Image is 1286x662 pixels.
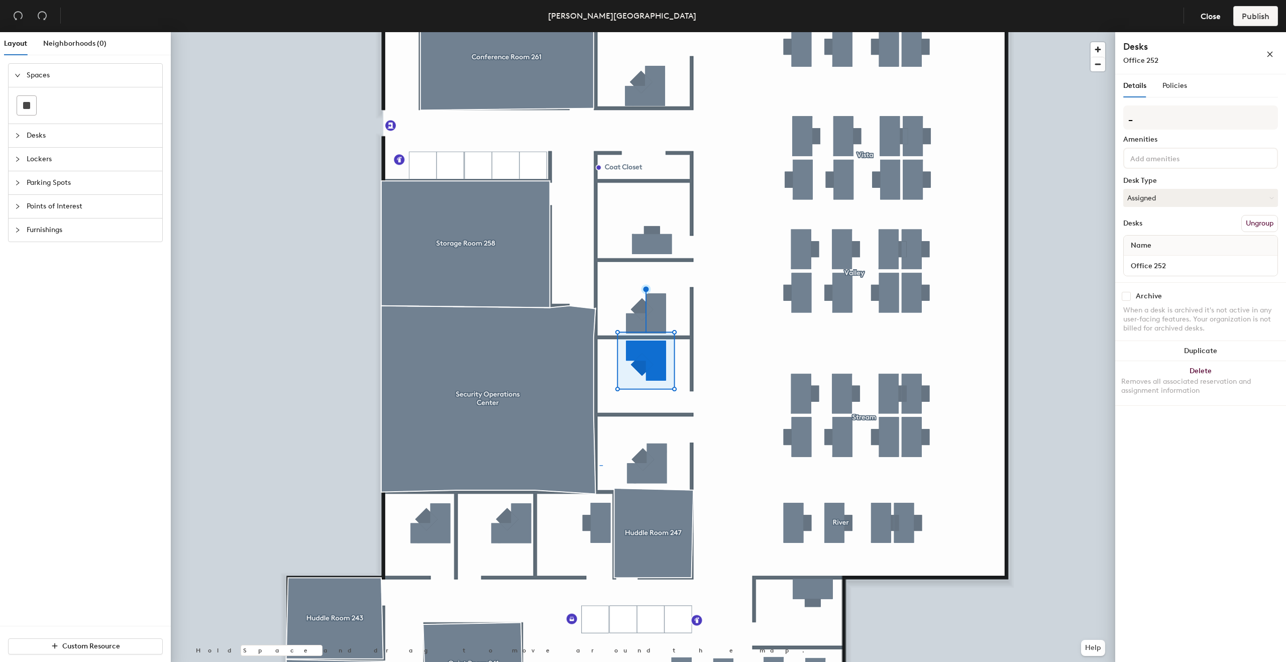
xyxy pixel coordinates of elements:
span: Policies [1162,81,1187,90]
button: Custom Resource [8,638,163,654]
span: expanded [15,72,21,78]
span: Parking Spots [27,171,156,194]
span: collapsed [15,203,21,209]
span: undo [13,11,23,21]
span: Custom Resource [62,642,120,650]
button: Close [1192,6,1229,26]
span: Spaces [27,64,156,87]
div: [PERSON_NAME][GEOGRAPHIC_DATA] [548,10,696,22]
button: Ungroup [1241,215,1278,232]
button: Duplicate [1115,341,1286,361]
div: Removes all associated reservation and assignment information [1121,377,1280,395]
h4: Desks [1123,40,1234,53]
div: Desks [1123,219,1142,228]
input: Unnamed desk [1126,259,1275,273]
button: Publish [1233,6,1278,26]
span: collapsed [15,227,21,233]
span: Points of Interest [27,195,156,218]
span: Desks [27,124,156,147]
div: When a desk is archived it's not active in any user-facing features. Your organization is not bil... [1123,306,1278,333]
span: Neighborhoods (0) [43,39,106,48]
span: Furnishings [27,218,156,242]
input: Add amenities [1128,152,1219,164]
button: Assigned [1123,189,1278,207]
span: collapsed [15,156,21,162]
div: Amenities [1123,136,1278,144]
span: Lockers [27,148,156,171]
span: Close [1201,12,1221,21]
span: collapsed [15,180,21,186]
button: Help [1081,640,1105,656]
div: Desk Type [1123,177,1278,185]
div: Archive [1136,292,1162,300]
span: Details [1123,81,1146,90]
button: Redo (⌘ + ⇧ + Z) [32,6,52,26]
span: Layout [4,39,27,48]
button: Undo (⌘ + Z) [8,6,28,26]
span: Name [1126,237,1156,255]
span: close [1266,51,1273,58]
span: Office 252 [1123,56,1158,65]
span: collapsed [15,133,21,139]
button: DeleteRemoves all associated reservation and assignment information [1115,361,1286,405]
